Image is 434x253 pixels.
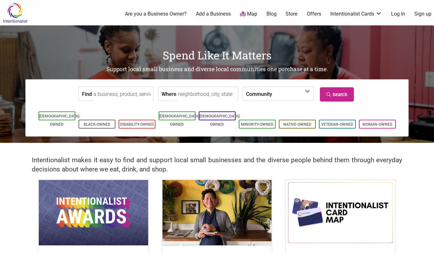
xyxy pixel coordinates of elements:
[178,87,236,101] input: neighborhood, city, state
[286,180,395,245] img: Intentionalist Card Map
[120,122,154,127] a: Disability-Owned
[93,87,152,101] input: a business, product, service
[39,180,148,245] img: Intentionalist Awards
[159,114,201,127] a: [DEMOGRAPHIC_DATA]-Owned
[246,87,272,101] label: Community
[286,10,298,17] a: Store
[362,122,392,127] a: Woman-Owned
[414,10,431,17] a: Sign up
[307,10,321,17] a: Offers
[125,10,187,17] a: Are you a Business Owner?
[196,10,231,17] a: Add a Business
[32,156,402,174] h2: Intentionalist makes it easy to find and support local small businesses and the diverse people be...
[199,114,241,127] a: [DEMOGRAPHIC_DATA]-Owned
[82,87,92,101] label: Find
[241,122,273,127] a: Minority-Owned
[266,10,277,17] a: Blog
[391,10,405,17] a: Log In
[320,87,354,102] a: Search
[321,122,353,127] a: Veteran-Owned
[162,180,272,245] img: King Donuts - Hong Chhuor
[39,114,80,127] a: [DEMOGRAPHIC_DATA]-Owned
[84,122,110,127] a: Black-Owned
[330,10,382,17] a: Intentionalist Cards
[162,87,176,101] label: Where
[283,122,311,127] a: Native-Owned
[240,10,257,18] a: Map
